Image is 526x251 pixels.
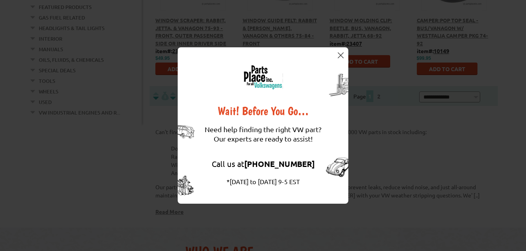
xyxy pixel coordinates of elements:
img: logo [243,65,283,90]
div: Wait! Before You Go… [205,105,321,117]
div: *[DATE] to [DATE] 9-5 EST [205,177,321,186]
img: close [338,52,344,58]
a: Call us at[PHONE_NUMBER] [212,159,315,169]
strong: [PHONE_NUMBER] [244,159,315,169]
div: Need help finding the right VW part? Our experts are ready to assist! [205,117,321,151]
